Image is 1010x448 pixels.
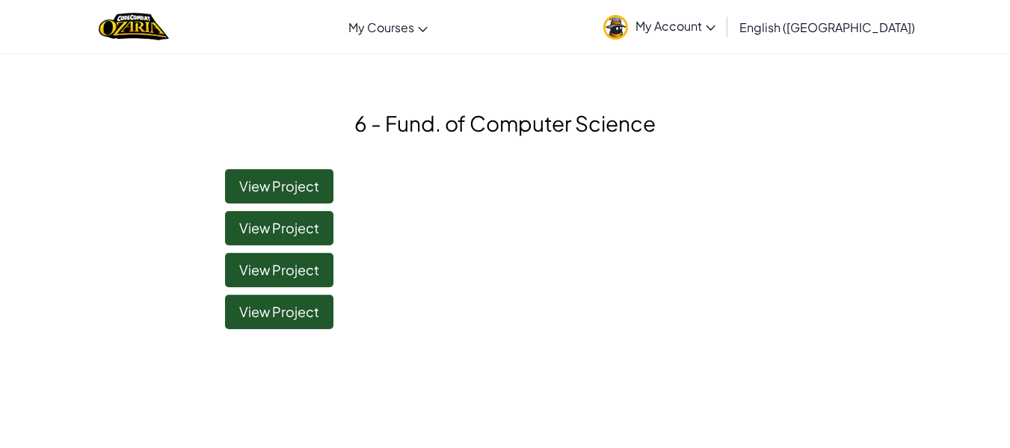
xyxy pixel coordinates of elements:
a: View Project [225,253,333,287]
a: View Project [225,295,333,329]
span: My Courses [348,19,414,35]
a: Ozaria by CodeCombat logo [99,11,168,42]
a: My Courses [341,7,435,47]
a: English ([GEOGRAPHIC_DATA]) [732,7,923,47]
h2: 6 - Fund. of Computer Science [79,108,932,139]
span: My Account [635,18,715,34]
img: avatar [603,15,628,40]
span: English ([GEOGRAPHIC_DATA]) [739,19,915,35]
a: View Project [225,211,333,245]
a: My Account [596,3,723,50]
img: Home [99,11,168,42]
a: View Project [225,169,333,203]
